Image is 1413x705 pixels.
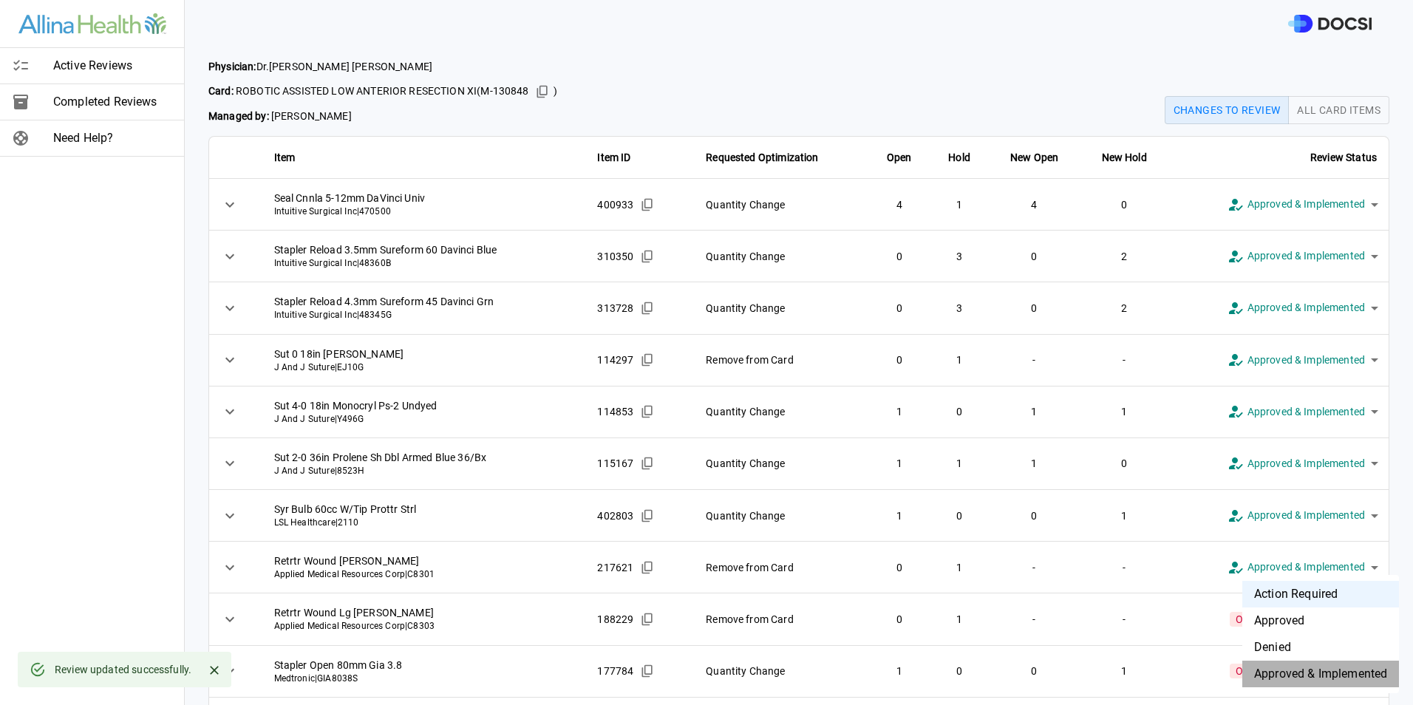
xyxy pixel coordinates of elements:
[1242,634,1399,661] li: Denied
[1242,661,1399,687] li: Approved & Implemented
[203,659,225,681] button: Close
[55,656,191,683] div: Review updated successfully.
[1242,581,1399,607] li: Action Required
[1242,607,1399,634] li: Approved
